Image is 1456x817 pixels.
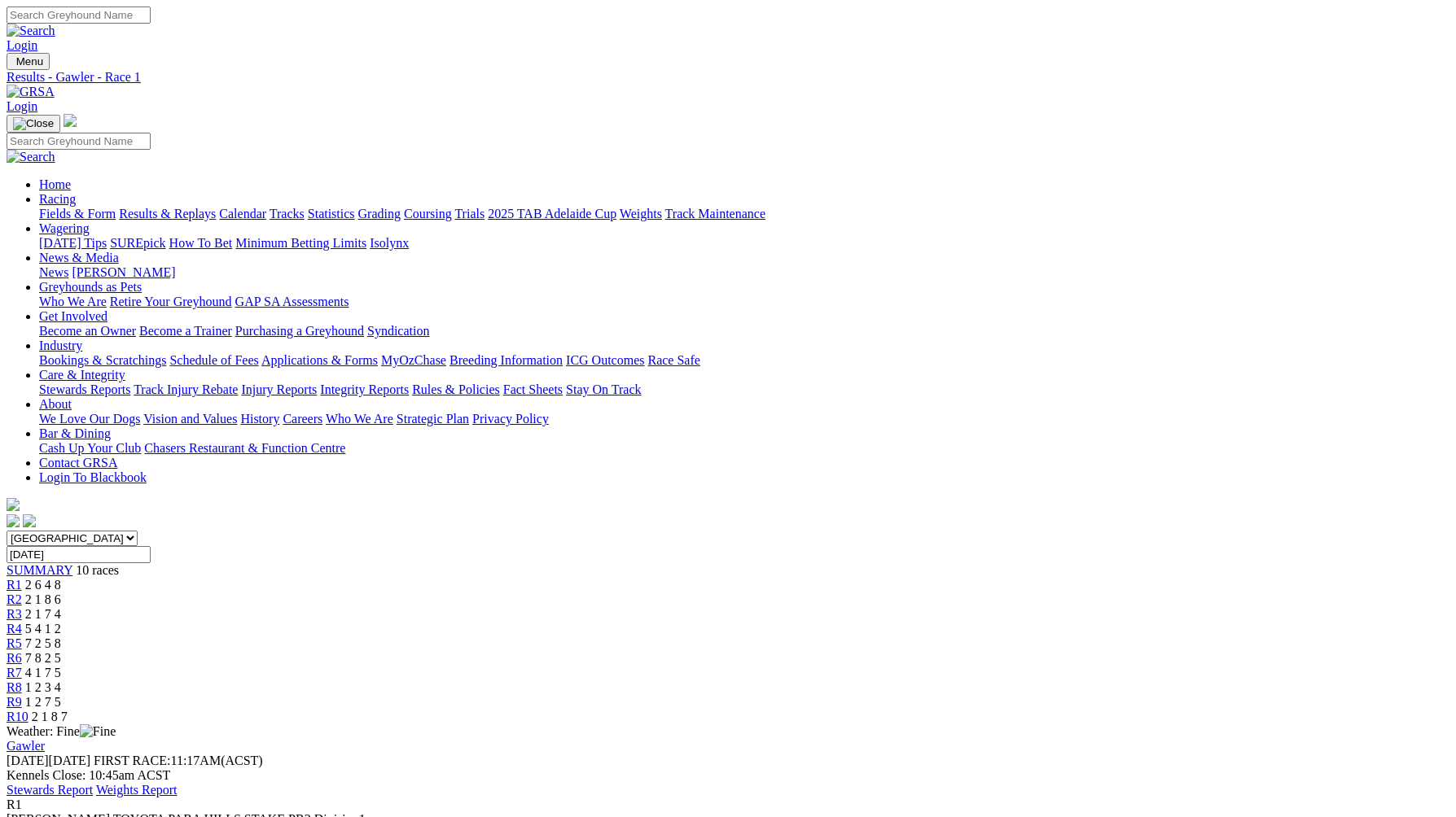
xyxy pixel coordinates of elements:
a: Cash Up Your Club [39,441,141,455]
span: FIRST RACE: [94,754,170,767]
a: About [39,397,72,411]
a: Minimum Betting Limits [235,236,366,250]
a: Schedule of Fees [169,353,258,367]
span: [DATE] [7,754,90,767]
span: R2 [7,592,22,606]
a: Purchasing a Greyhound [235,324,364,338]
div: Greyhounds as Pets [39,295,1449,309]
a: Racing [39,192,76,206]
img: Close [13,117,54,130]
a: Statistics [308,207,355,221]
a: Careers [283,412,322,426]
input: Search [7,7,151,24]
img: logo-grsa-white.png [7,498,20,511]
a: Track Maintenance [665,207,765,221]
img: Fine [80,724,116,739]
span: SUMMARY [7,563,72,577]
div: Wagering [39,236,1449,251]
a: Race Safe [647,353,699,367]
img: Search [7,24,55,38]
a: Who We Are [39,295,107,308]
span: R9 [7,695,22,709]
a: Become an Owner [39,324,136,338]
a: Bookings & Scratchings [39,353,166,367]
a: Tracks [270,207,305,221]
a: Greyhounds as Pets [39,280,142,294]
span: 7 8 2 5 [25,651,61,665]
a: Login [7,38,37,52]
a: R5 [7,636,22,650]
a: R6 [7,651,22,665]
a: We Love Our Dogs [39,412,140,426]
span: [DATE] [7,754,49,767]
a: Breeding Information [450,353,563,367]
span: 2 6 4 8 [25,578,61,592]
div: Care & Integrity [39,382,1449,397]
a: Care & Integrity [39,368,125,382]
a: Wagering [39,221,90,235]
a: [DATE] Tips [39,236,107,250]
a: Become a Trainer [139,324,232,338]
a: Privacy Policy [472,412,549,426]
a: 2025 TAB Adelaide Cup [488,207,616,221]
div: Racing [39,207,1449,221]
a: R1 [7,578,22,592]
a: R3 [7,607,22,621]
a: Login [7,99,37,113]
span: R1 [7,797,22,811]
a: Home [39,177,71,191]
input: Search [7,133,151,150]
a: R4 [7,622,22,636]
a: Results & Replays [119,207,216,221]
span: 10 races [76,563,119,577]
span: 1 2 7 5 [25,695,61,709]
a: News [39,265,68,279]
a: Calendar [219,207,266,221]
div: News & Media [39,265,1449,280]
a: Syndication [367,324,429,338]
span: 4 1 7 5 [25,666,61,679]
a: Isolynx [370,236,409,250]
a: Grading [358,207,401,221]
span: 2 1 8 7 [32,710,68,723]
a: Contact GRSA [39,456,117,470]
a: Coursing [404,207,452,221]
a: Strategic Plan [397,412,469,426]
div: Industry [39,353,1449,368]
a: ICG Outcomes [566,353,644,367]
a: Injury Reports [241,382,317,396]
a: Chasers Restaurant & Function Centre [144,441,345,455]
a: Stay On Track [566,382,641,396]
a: Results - Gawler - Race 1 [7,70,1449,85]
a: Weights [620,207,662,221]
div: About [39,412,1449,426]
a: MyOzChase [381,353,446,367]
img: GRSA [7,85,55,99]
img: facebook.svg [7,514,20,527]
a: [PERSON_NAME] [72,265,175,279]
a: Track Injury Rebate [134,382,238,396]
span: Weather: Fine [7,724,116,738]
input: Select date [7,546,151,563]
a: How To Bet [169,236,233,250]
a: R10 [7,710,29,723]
a: Applications & Forms [261,353,378,367]
a: R7 [7,666,22,679]
a: Fields & Form [39,207,116,221]
a: Login To Blackbook [39,470,147,484]
a: Vision and Values [143,412,237,426]
span: 2 1 7 4 [25,607,61,621]
a: Integrity Reports [320,382,409,396]
a: News & Media [39,251,119,264]
a: R8 [7,680,22,694]
span: Menu [16,55,43,68]
a: Rules & Policies [412,382,500,396]
span: 2 1 8 6 [25,592,61,606]
button: Toggle navigation [7,115,60,133]
a: Industry [39,339,82,352]
div: Kennels Close: 10:45am ACST [7,768,1449,783]
img: logo-grsa-white.png [64,114,77,127]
